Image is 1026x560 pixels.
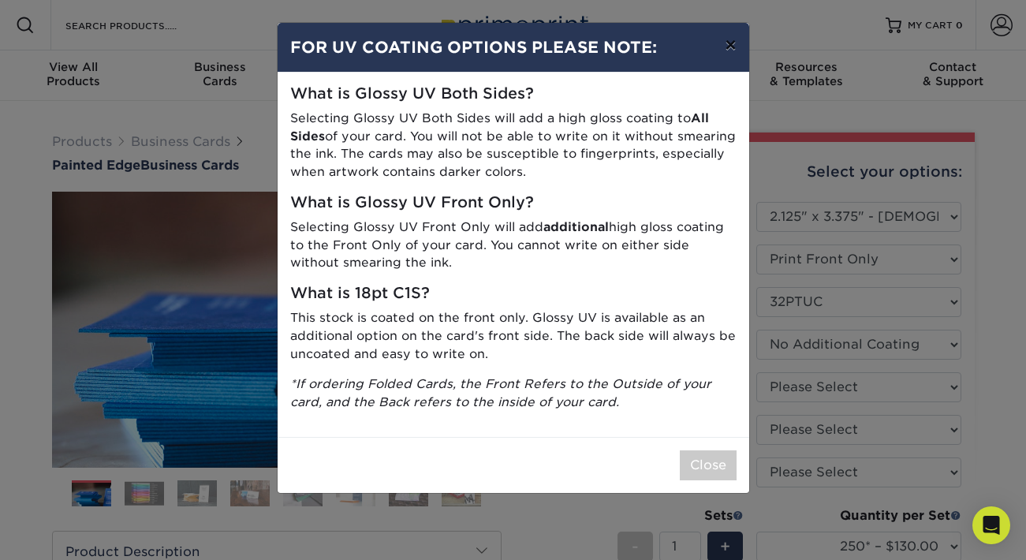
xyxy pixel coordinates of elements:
[290,309,737,363] p: This stock is coated on the front only. Glossy UV is available as an additional option on the car...
[290,194,737,212] h5: What is Glossy UV Front Only?
[290,85,737,103] h5: What is Glossy UV Both Sides?
[290,35,737,59] h4: FOR UV COATING OPTIONS PLEASE NOTE:
[290,376,711,409] i: *If ordering Folded Cards, the Front Refers to the Outside of your card, and the Back refers to t...
[290,218,737,272] p: Selecting Glossy UV Front Only will add high gloss coating to the Front Only of your card. You ca...
[972,506,1010,544] div: Open Intercom Messenger
[680,450,737,480] button: Close
[290,285,737,303] h5: What is 18pt C1S?
[543,219,609,234] strong: additional
[712,23,748,67] button: ×
[290,110,737,181] p: Selecting Glossy UV Both Sides will add a high gloss coating to of your card. You will not be abl...
[290,110,709,144] strong: All Sides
